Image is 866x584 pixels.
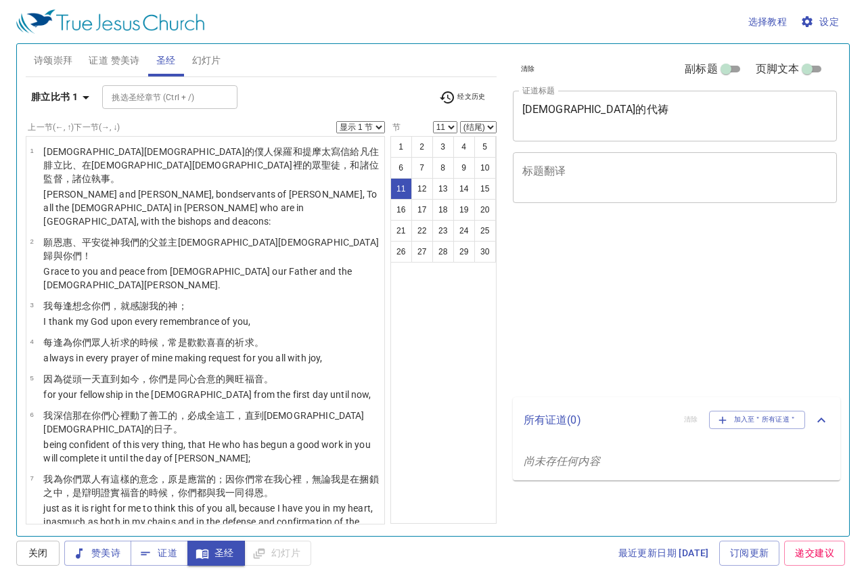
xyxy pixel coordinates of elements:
button: 8 [432,157,454,179]
span: 加入至＂所有证道＂ [718,413,797,426]
wg5485: 。 [264,487,273,498]
div: 所有证道(0)清除加入至＂所有证道＂ [513,397,841,442]
wg4160: 求 [245,337,264,348]
wg3956: 逢為 [53,337,264,348]
span: 副标题 [685,61,717,77]
span: 诗颂崇拜 [34,52,73,69]
span: 证道 赞美诗 [89,52,139,69]
button: 30 [474,241,496,263]
p: Grace to you and peace from [DEMOGRAPHIC_DATA] our Father and the [DEMOGRAPHIC_DATA][PERSON_NAME]. [43,265,380,292]
wg3568: ，你們 [139,374,273,384]
wg3842: 是歡歡喜喜 [178,337,264,348]
button: 7 [411,157,433,179]
wg5216: 是同心合意 [168,374,273,384]
p: for your fellowship in the [DEMOGRAPHIC_DATA] from the first day until now, [43,388,371,401]
button: 证道 [131,541,188,566]
p: just as it is right for me to think this of you all, because I have you in my heart, inasmuch as ... [43,501,380,542]
wg2041: 的，必成全 [43,410,364,434]
img: True Jesus Church [16,9,204,34]
wg3962: 並 [43,237,379,261]
button: 13 [432,178,454,200]
wg5095: 寫信給凡 [43,146,379,184]
span: 赞美诗 [75,545,120,562]
wg5607: 住 [43,146,379,184]
iframe: from-child [507,217,774,392]
button: 设定 [798,9,844,35]
wg2098: 。 [264,374,273,384]
wg1909: 從 [63,374,273,384]
wg1722: 每 [43,337,264,348]
textarea: [DEMOGRAPHIC_DATA]的代祷 [522,103,828,129]
wg5216: 眾人 [43,474,378,498]
button: 21 [390,220,412,242]
wg1985: ，諸位執事 [63,173,120,184]
wg3972: 和 [43,146,379,184]
span: 递交建议 [795,545,834,562]
button: 10 [474,157,496,179]
wg2098: 的時候，你們 [139,487,273,498]
span: 圣经 [198,545,234,562]
span: 页脚文本 [756,61,800,77]
button: 9 [453,157,475,179]
wg3956: 有這樣 [43,474,378,498]
wg5479: 的祈 [225,337,264,348]
button: 25 [474,220,496,242]
button: 经文历史 [431,87,494,108]
wg575: 神 [43,237,379,261]
a: 订阅更新 [719,541,780,566]
wg2250: 直到 [101,374,273,384]
button: 圣经 [187,541,245,566]
p: always in every prayer of mine making request for you all with joy, [43,351,322,365]
p: I thank my God upon every remembrance of you, [43,315,250,328]
button: 17 [411,199,433,221]
wg2316: ； [178,300,187,311]
button: 选择教程 [743,9,793,35]
wg2532: 提摩太 [43,146,379,184]
b: 腓立比书 1 [31,89,78,106]
wg2076: 應當的 [43,474,378,498]
button: 1 [390,136,412,158]
button: 20 [474,199,496,221]
button: 加入至＂所有证道＂ [709,411,806,428]
button: 6 [390,157,412,179]
a: 递交建议 [784,541,845,566]
p: 願恩惠 [43,235,380,263]
p: [PERSON_NAME] and [PERSON_NAME], bondservants of [PERSON_NAME], To all the [DEMOGRAPHIC_DATA] in ... [43,187,380,228]
button: 14 [453,178,475,200]
span: 选择教程 [748,14,788,30]
span: 经文历史 [439,89,486,106]
wg2424: [DEMOGRAPHIC_DATA] [43,424,182,434]
wg5124: 的意念 [43,474,378,498]
wg3450: 我的 [149,300,187,311]
p: 我深信 [43,409,380,436]
wg2424: 的僕人 [43,146,379,184]
wg4791: 恩 [254,487,273,498]
p: being confident of this very thing, that He who has begun a good work in you will complete it unt... [43,438,380,465]
wg3982: 那 [43,410,364,434]
button: 3 [432,136,454,158]
wg891: 如今 [120,374,273,384]
wg1515: 從 [43,237,379,261]
wg1722: 腓立比 [43,160,379,184]
wg951: 福音 [120,487,273,498]
wg1199: 之中，是辯明 [43,487,273,498]
wg4413: 天 [91,374,273,384]
wg3956: 想念 [72,300,187,311]
wg3956: 祈求 [110,337,263,348]
button: 清除 [513,61,543,77]
button: 16 [390,199,412,221]
wg3754: 在 [43,410,364,434]
wg5547: 的日子 [144,424,183,434]
span: 幻灯片 [192,52,221,69]
wg18: 工 [43,410,364,434]
wg5216: ，就感謝 [110,300,187,311]
wg5375: 、在 [43,160,379,184]
wg1728: 善 [43,410,364,434]
wg5213: 心裡動了 [43,410,364,434]
button: 28 [432,241,454,263]
wg1162: 。 [254,337,264,348]
button: 赞美诗 [64,541,131,566]
span: 7 [30,474,33,482]
wg3956: 與我 [206,487,273,498]
button: 22 [411,220,433,242]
